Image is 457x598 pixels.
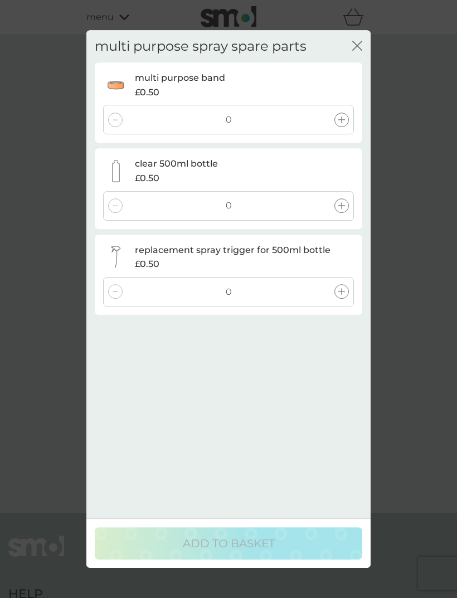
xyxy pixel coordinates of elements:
[135,257,159,271] span: £0.50
[183,534,275,552] p: ADD TO BASKET
[105,74,127,96] img: multi purpose band
[135,157,218,172] p: clear 500ml bottle
[95,527,362,560] button: ADD TO BASKET
[135,71,225,85] p: multi purpose band
[105,160,127,182] img: clear 500ml bottle
[95,38,307,55] h2: multi purpose spray spare parts
[352,41,362,52] button: close
[135,85,159,100] span: £0.50
[135,171,159,186] span: £0.50
[226,285,232,299] p: 0
[135,243,330,257] p: replacement spray trigger for 500ml bottle
[226,199,232,213] p: 0
[105,246,127,268] img: replacement spray trigger for 500ml bottle
[226,113,232,127] p: 0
